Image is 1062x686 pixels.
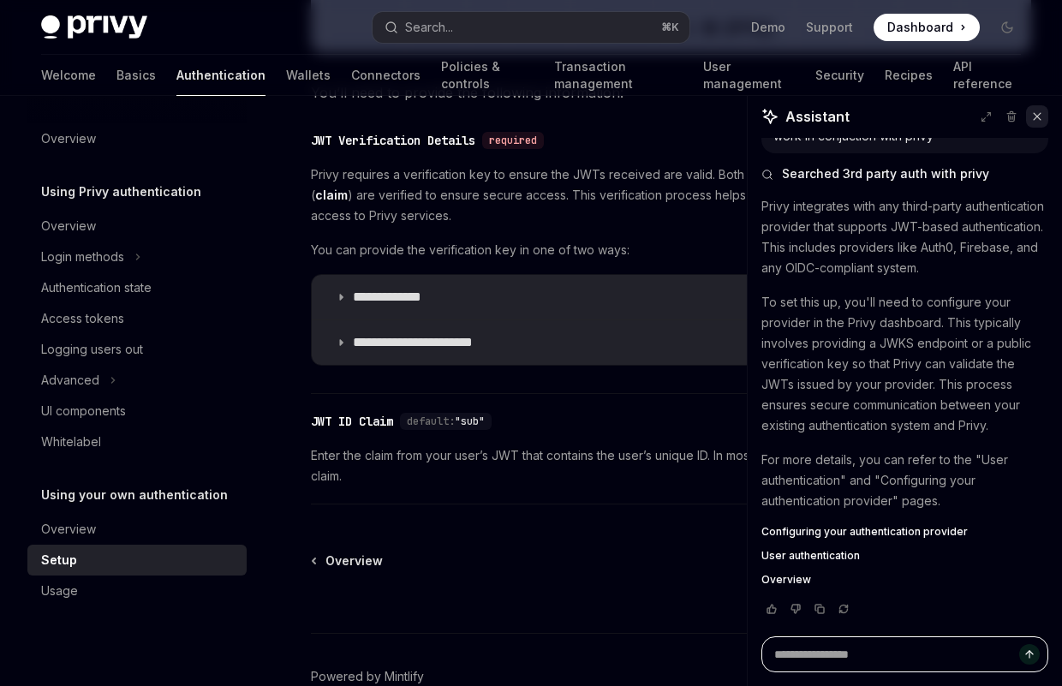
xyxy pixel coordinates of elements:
a: Authentication state [27,272,247,303]
button: Send message [1019,644,1040,665]
span: You can provide the verification key in one of two ways: [311,240,1031,260]
div: Whitelabel [41,432,101,452]
span: Searched 3rd party auth with privy [782,165,989,182]
a: Overview [313,552,383,570]
a: Overview [27,514,247,545]
div: Access tokens [41,308,124,329]
div: required [482,132,544,149]
a: User authentication [761,549,1048,563]
img: dark logo [41,15,147,39]
a: Authentication [176,55,265,96]
h5: Using Privy authentication [41,182,201,202]
a: Basics [116,55,156,96]
span: Dashboard [887,19,953,36]
span: Configuring your authentication provider [761,525,968,539]
span: Privy requires a verification key to ensure the JWTs received are valid. Both the token’s signatu... [311,164,1031,226]
p: Privy integrates with any third-party authentication provider that supports JWT-based authenticat... [761,196,1048,278]
span: Overview [325,552,383,570]
a: Transaction management [554,55,683,96]
a: User management [703,55,795,96]
span: ⌘ K [661,21,679,34]
a: Welcome [41,55,96,96]
span: default: [407,415,455,428]
div: JWT Verification Details [311,132,475,149]
button: Toggle dark mode [993,14,1021,41]
a: Overview [27,211,247,242]
a: Powered by Mintlify [311,668,424,685]
a: Configuring your authentication provider [761,525,1048,539]
div: Authentication state [41,277,152,298]
div: Overview [41,216,96,236]
div: Overview [41,519,96,540]
a: Logging users out [27,334,247,365]
a: Whitelabel [27,427,247,457]
span: User authentication [761,549,860,563]
a: API reference [953,55,1021,96]
span: "sub" [455,415,485,428]
a: Connectors [351,55,421,96]
button: Searched 3rd party auth with privy [761,165,1048,182]
a: claim [315,188,348,203]
a: Overview [27,123,247,154]
p: For more details, you can refer to the "User authentication" and "Configuring your authentication... [761,450,1048,511]
a: Access tokens [27,303,247,334]
a: Dashboard [874,14,980,41]
div: Setup [41,550,77,570]
div: Overview [41,128,96,149]
div: Login methods [41,247,124,267]
a: Security [815,55,864,96]
a: Wallets [286,55,331,96]
div: UI components [41,401,126,421]
div: Advanced [41,370,99,391]
div: Usage [41,581,78,601]
a: Setup [27,545,247,576]
div: Search... [405,17,453,38]
a: UI components [27,396,247,427]
a: Support [806,19,853,36]
a: Policies & controls [441,55,534,96]
p: To set this up, you'll need to configure your provider in the Privy dashboard. This typically inv... [761,292,1048,436]
a: Demo [751,19,785,36]
a: Recipes [885,55,933,96]
button: Search...⌘K [373,12,690,43]
h5: Using your own authentication [41,485,228,505]
div: Logging users out [41,339,143,360]
div: JWT ID Claim [311,413,393,430]
a: Usage [27,576,247,606]
span: Assistant [785,106,850,127]
span: Enter the claim from your user’s JWT that contains the user’s unique ID. In most access tokens an... [311,445,1031,486]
